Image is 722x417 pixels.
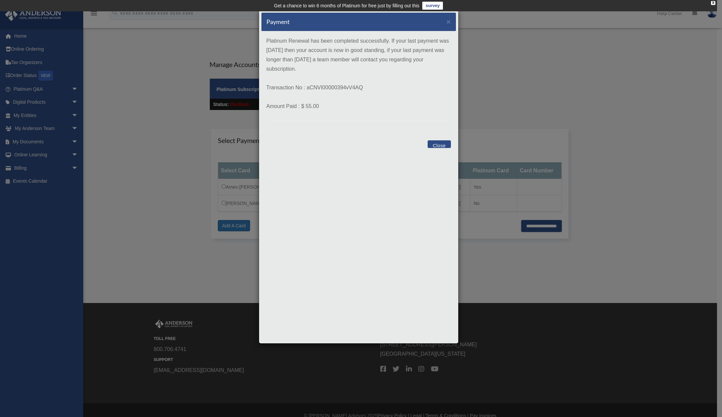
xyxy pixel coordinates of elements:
p: Amount Paid : $ 55.00 [266,102,451,111]
p: Platinum Renewal has been completed successfully. If your last payment was [DATE] then your accou... [266,36,451,74]
span: × [447,18,451,25]
h5: Payment [266,18,290,26]
button: Close [447,18,451,25]
div: close [711,1,715,5]
div: Get a chance to win 6 months of Platinum for free just by filling out this [274,2,420,10]
p: Transaction No : aCNVI00000394vV4AQ [266,83,451,92]
button: Close [428,140,451,148]
a: survey [422,2,443,10]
